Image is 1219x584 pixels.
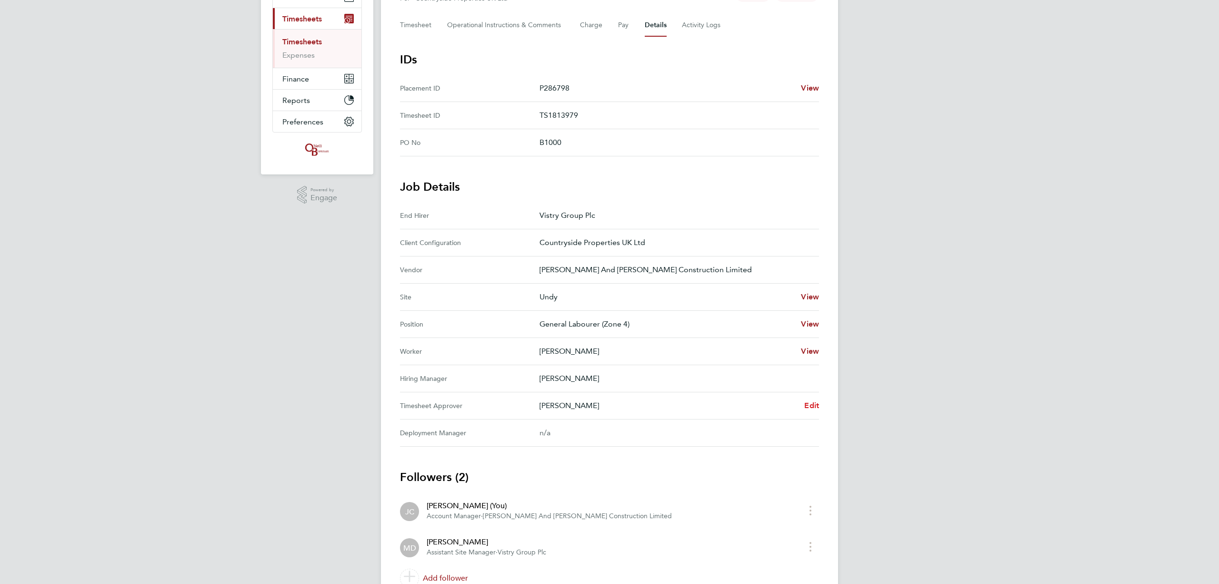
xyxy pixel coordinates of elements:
[801,346,819,357] a: View
[282,14,322,23] span: Timesheets
[804,401,819,410] span: Edit
[801,318,819,330] a: View
[273,111,361,132] button: Preferences
[400,538,419,557] div: Mark Doyle
[540,110,811,121] p: TS1813979
[481,512,483,520] span: ·
[427,512,481,520] span: Account Manager
[282,74,309,83] span: Finance
[801,83,819,92] span: View
[297,186,338,204] a: Powered byEngage
[427,548,496,556] span: Assistant Site Manager
[310,194,337,202] span: Engage
[282,37,322,46] a: Timesheets
[801,319,819,328] span: View
[540,82,793,94] p: P286798
[303,142,331,157] img: oneillandbrennan-logo-retina.png
[427,536,546,548] div: [PERSON_NAME]
[802,539,819,554] button: timesheet menu
[580,14,603,37] button: Charge
[645,14,667,37] button: Details
[447,14,565,37] button: Operational Instructions & Comments
[400,137,540,148] div: PO No
[400,470,819,485] h3: Followers (2)
[403,543,416,553] span: MD
[282,51,315,60] a: Expenses
[282,117,323,126] span: Preferences
[400,179,819,195] h3: Job Details
[400,210,540,221] div: End Hirer
[801,82,819,94] a: View
[540,427,804,439] div: n/a
[682,14,722,37] button: Activity Logs
[282,96,310,105] span: Reports
[540,373,811,384] p: [PERSON_NAME]
[540,264,811,276] p: [PERSON_NAME] And [PERSON_NAME] Construction Limited
[400,400,540,411] div: Timesheet Approver
[540,137,811,148] p: B1000
[273,8,361,29] button: Timesheets
[540,318,793,330] p: General Labourer (Zone 4)
[540,210,811,221] p: Vistry Group Plc
[400,82,540,94] div: Placement ID
[310,186,337,194] span: Powered by
[804,400,819,411] a: Edit
[400,427,540,439] div: Deployment Manager
[273,90,361,111] button: Reports
[400,346,540,357] div: Worker
[540,291,793,303] p: Undy
[400,502,419,521] div: James Crawley (You)
[540,346,793,357] p: [PERSON_NAME]
[400,264,540,276] div: Vendor
[496,548,498,556] span: ·
[400,52,819,67] h3: IDs
[483,512,672,520] span: [PERSON_NAME] And [PERSON_NAME] Construction Limited
[405,506,414,517] span: JC
[400,373,540,384] div: Hiring Manager
[618,14,629,37] button: Pay
[801,291,819,303] a: View
[400,110,540,121] div: Timesheet ID
[540,237,811,248] p: Countryside Properties UK Ltd
[400,318,540,330] div: Position
[540,400,797,411] p: [PERSON_NAME]
[400,14,432,37] button: Timesheet
[273,29,361,68] div: Timesheets
[400,291,540,303] div: Site
[802,503,819,518] button: timesheet menu
[272,142,362,157] a: Go to home page
[400,237,540,248] div: Client Configuration
[427,500,672,512] div: [PERSON_NAME] (You)
[801,292,819,301] span: View
[273,68,361,89] button: Finance
[801,347,819,356] span: View
[498,548,546,556] span: Vistry Group Plc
